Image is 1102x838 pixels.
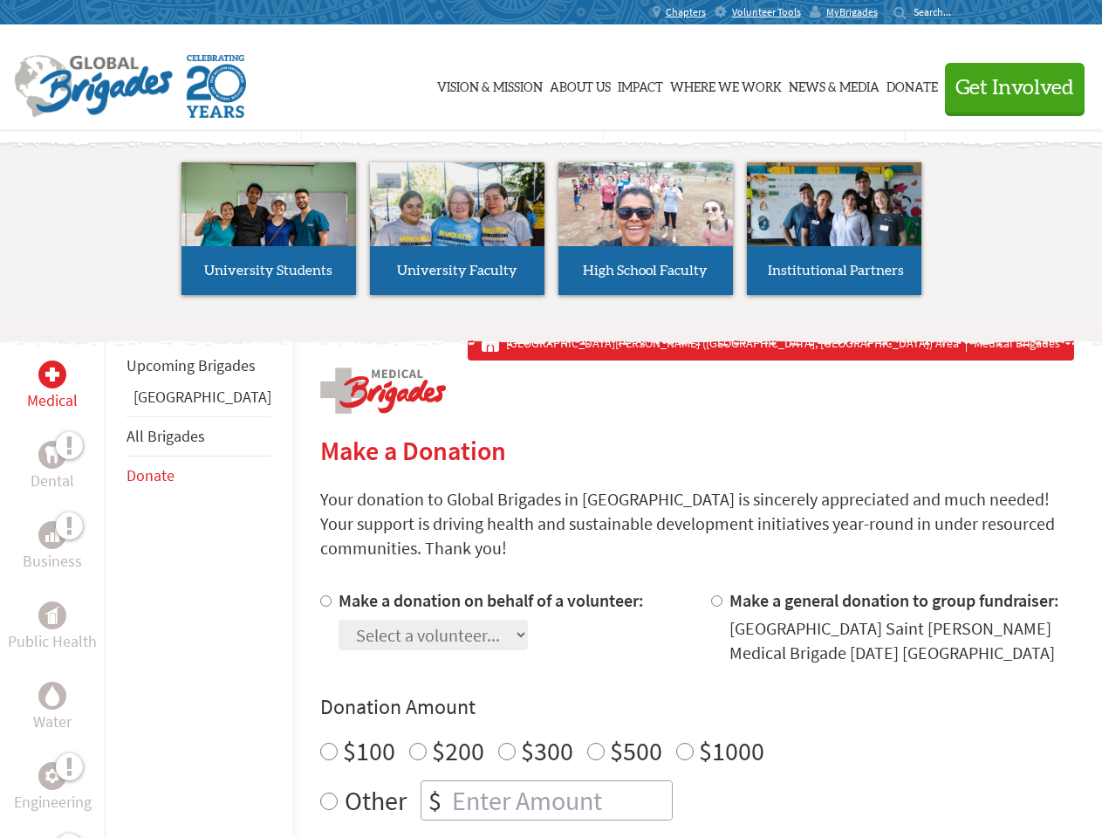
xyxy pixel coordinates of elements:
[45,769,59,783] img: Engineering
[550,41,611,128] a: About Us
[127,465,175,485] a: Donate
[23,521,82,574] a: BusinessBusiness
[127,457,271,495] li: Donate
[38,441,66,469] div: Dental
[204,264,332,278] span: University Students
[33,710,72,734] p: Water
[31,469,74,493] p: Dental
[320,693,1074,721] h4: Donation Amount
[343,734,395,767] label: $100
[33,682,72,734] a: WaterWater
[320,367,446,414] img: logo-medical.png
[729,616,1074,665] div: [GEOGRAPHIC_DATA] Saint [PERSON_NAME] Medical Brigade [DATE] [GEOGRAPHIC_DATA]
[699,734,764,767] label: $1000
[38,682,66,710] div: Water
[45,685,59,705] img: Water
[583,264,708,278] span: High School Faculty
[320,487,1074,560] p: Your donation to Global Brigades in [GEOGRAPHIC_DATA] is sincerely appreciated and much needed! Y...
[339,589,644,611] label: Make a donation on behalf of a volunteer:
[666,5,706,19] span: Chapters
[45,528,59,542] img: Business
[448,781,672,820] input: Enter Amount
[127,347,271,385] li: Upcoming Brigades
[945,63,1085,113] button: Get Involved
[181,162,356,295] a: University Students
[31,441,74,493] a: DentalDental
[127,355,256,375] a: Upcoming Brigades
[914,5,963,18] input: Search...
[133,387,271,407] a: [GEOGRAPHIC_DATA]
[370,162,544,279] img: menu_brigades_submenu_2.jpg
[45,446,59,463] img: Dental
[127,426,205,446] a: All Brigades
[747,162,921,278] img: menu_brigades_submenu_4.jpg
[45,367,59,381] img: Medical
[421,781,448,820] div: $
[14,55,173,118] img: Global Brigades Logo
[432,734,484,767] label: $200
[670,41,782,128] a: Where We Work
[732,5,801,19] span: Volunteer Tools
[955,78,1074,99] span: Get Involved
[789,41,880,128] a: News & Media
[8,629,97,654] p: Public Health
[187,55,246,118] img: Global Brigades Celebrating 20 Years
[27,388,78,413] p: Medical
[768,264,904,278] span: Institutional Partners
[38,521,66,549] div: Business
[345,780,407,821] label: Other
[437,41,543,128] a: Vision & Mission
[558,162,733,295] a: High School Faculty
[38,361,66,388] div: Medical
[45,607,59,624] img: Public Health
[38,601,66,629] div: Public Health
[370,162,544,295] a: University Faculty
[729,589,1059,611] label: Make a general donation to group fundraiser:
[23,549,82,574] p: Business
[27,361,78,413] a: MedicalMedical
[826,5,878,19] span: MyBrigades
[610,734,662,767] label: $500
[127,385,271,416] li: Guatemala
[38,762,66,790] div: Engineering
[747,162,921,295] a: Institutional Partners
[558,162,733,247] img: menu_brigades_submenu_3.jpg
[14,790,92,814] p: Engineering
[886,41,938,128] a: Donate
[14,762,92,814] a: EngineeringEngineering
[618,41,663,128] a: Impact
[181,162,356,278] img: menu_brigades_submenu_1.jpg
[521,734,573,767] label: $300
[397,264,517,278] span: University Faculty
[8,601,97,654] a: Public HealthPublic Health
[320,435,1074,466] h2: Make a Donation
[127,416,271,457] li: All Brigades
